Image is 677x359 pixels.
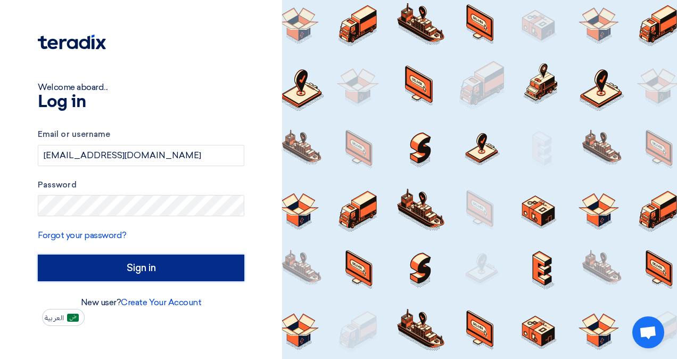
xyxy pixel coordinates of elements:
[81,297,202,307] font: New user?
[38,255,244,281] input: Sign in
[38,81,244,94] div: Welcome aboard...
[38,145,244,166] input: Enter your business email or username
[38,94,244,111] h1: Log in
[121,297,201,307] a: Create Your Account
[38,230,127,240] a: Forgot your password?
[45,314,64,322] span: العربية
[632,316,664,348] div: Open chat
[42,309,85,326] button: العربية
[38,35,106,50] img: Teradix logo
[38,179,244,191] label: Password
[67,314,79,322] img: ar-AR.png
[38,128,244,141] label: Email or username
